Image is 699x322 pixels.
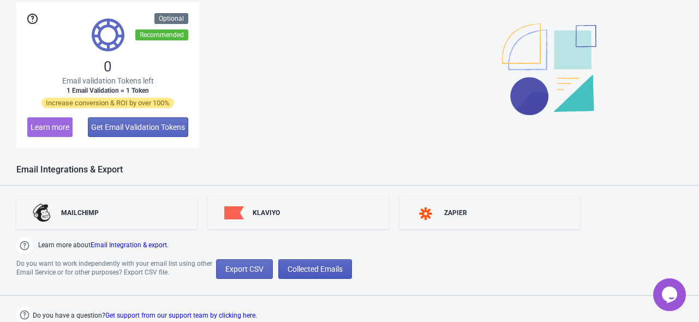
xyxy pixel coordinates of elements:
[104,58,112,75] span: 0
[154,13,188,24] div: Optional
[91,123,185,132] span: Get Email Validation Tokens
[31,123,69,132] span: Learn more
[444,208,467,217] div: ZAPIER
[225,265,264,273] span: Export CSV
[27,117,73,137] button: Learn more
[41,98,174,108] span: Increase conversion & ROI by over 100%
[67,86,149,95] span: 1 Email Validation = 1 Token
[38,240,169,254] span: Learn more about .
[33,204,52,222] img: mailchimp.png
[16,237,33,254] img: help.png
[61,208,99,217] div: MAILCHIMP
[416,207,435,220] img: zapier.svg
[253,208,280,217] div: KLAVIYO
[92,19,124,51] img: tokens.svg
[653,278,688,311] iframe: chat widget
[224,206,244,220] img: klaviyo.png
[105,312,257,319] a: Get support from our support team by clicking here.
[16,259,216,279] div: Do you want to work independently with your email list using other Email Service or for other pur...
[135,29,188,40] div: Recommended
[91,241,167,249] a: Email Integration & export
[288,265,343,273] span: Collected Emails
[278,259,352,279] button: Collected Emails
[502,23,596,115] img: illustration.svg
[62,75,154,86] span: Email validation Tokens left
[33,309,257,322] span: Do you have a question?
[216,259,273,279] button: Export CSV
[88,117,188,137] button: Get Email Validation Tokens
